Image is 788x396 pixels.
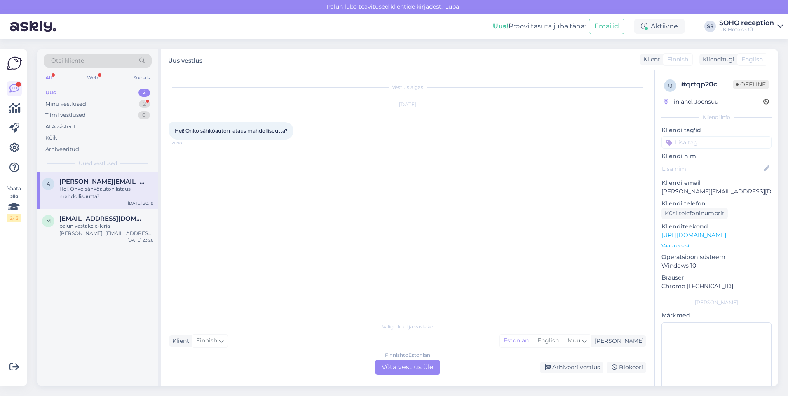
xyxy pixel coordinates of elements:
div: [PERSON_NAME] [661,299,772,306]
div: 2 [138,89,150,97]
div: Vaata siia [7,185,21,222]
div: [DATE] 20:18 [128,200,153,206]
div: Valige keel ja vastake [169,323,646,331]
p: Klienditeekond [661,222,772,231]
span: Finnish [196,336,217,345]
div: Arhiveeritud [45,145,79,154]
p: Brauser [661,273,772,282]
div: Finland, Joensuu [664,98,718,106]
div: Finnish to Estonian [385,352,430,359]
div: All [44,72,53,83]
p: Chrome [TECHNICAL_ID] [661,282,772,291]
p: Kliendi email [661,179,772,187]
input: Lisa tag [661,136,772,149]
div: RK Hotels OÜ [719,26,774,33]
span: Offline [733,80,769,89]
div: Arhiveeri vestlus [540,362,603,373]
span: Finnish [667,55,688,64]
div: palun vastake e-kirja [PERSON_NAME]: [EMAIL_ADDRESS][DOMAIN_NAME] [59,222,153,237]
span: mailiis.soomets@gmail.com [59,215,145,222]
span: Otsi kliente [51,56,84,65]
div: Vestlus algas [169,84,646,91]
span: Uued vestlused [79,160,117,167]
span: anne@saksii.fi [59,178,145,185]
div: Minu vestlused [45,100,86,108]
div: 0 [138,111,150,119]
div: Klient [640,55,660,64]
b: Uus! [493,22,509,30]
div: 2 / 3 [7,214,21,222]
input: Lisa nimi [662,164,762,173]
a: SOHO receptionRK Hotels OÜ [719,20,783,33]
div: Blokeeri [607,362,646,373]
p: Kliendi tag'id [661,126,772,135]
div: SR [704,21,716,32]
div: Tiimi vestlused [45,111,86,119]
div: Aktiivne [634,19,685,34]
div: Küsi telefoninumbrit [661,208,728,219]
div: [PERSON_NAME] [591,337,644,345]
div: Kõik [45,134,57,142]
span: m [46,218,51,224]
span: Luba [443,3,462,10]
div: Estonian [500,335,533,347]
div: [DATE] [169,101,646,108]
p: Windows 10 [661,261,772,270]
span: Muu [568,337,580,344]
span: q [668,82,672,89]
p: Kliendi nimi [661,152,772,161]
p: Operatsioonisüsteem [661,253,772,261]
div: AI Assistent [45,123,76,131]
div: Web [85,72,100,83]
div: Kliendi info [661,114,772,121]
div: SOHO reception [719,20,774,26]
span: Hei! Onko sähköauton lataus mahdollisuutta? [175,128,288,134]
div: [DATE] 23:26 [127,237,153,243]
label: Uus vestlus [168,54,202,65]
div: Klient [169,337,189,345]
p: Vaata edasi ... [661,242,772,249]
div: Hei! Onko sähköauton lataus mahdollisuutta? [59,185,153,200]
button: Emailid [589,19,624,34]
div: Socials [131,72,152,83]
span: English [741,55,763,64]
p: Kliendi telefon [661,199,772,208]
a: [URL][DOMAIN_NAME] [661,231,726,239]
img: Askly Logo [7,56,22,71]
div: English [533,335,563,347]
p: [PERSON_NAME][EMAIL_ADDRESS][DOMAIN_NAME] [661,187,772,196]
div: Klienditugi [699,55,734,64]
p: Märkmed [661,311,772,320]
div: Uus [45,89,56,97]
span: 20:18 [171,140,202,146]
div: 2 [139,100,150,108]
span: a [47,181,50,187]
div: # qrtqp20c [681,79,733,89]
div: Võta vestlus üle [375,360,440,375]
div: Proovi tasuta juba täna: [493,21,586,31]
